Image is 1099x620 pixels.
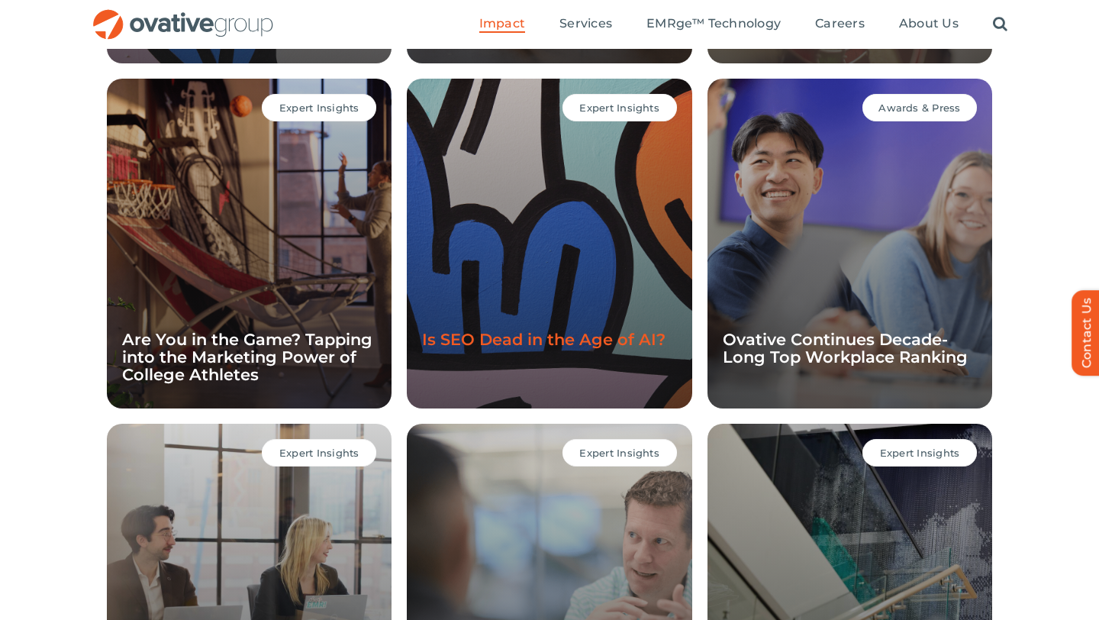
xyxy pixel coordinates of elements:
a: Impact [479,16,525,33]
a: OG_Full_horizontal_RGB [92,8,275,22]
span: Services [559,16,612,31]
span: About Us [899,16,959,31]
a: Are You in the Game? Tapping into the Marketing Power of College Athletes [122,330,372,384]
a: Ovative Continues Decade-Long Top Workplace Ranking [723,330,968,367]
a: About Us [899,16,959,33]
a: Services [559,16,612,33]
span: EMRge™ Technology [646,16,781,31]
span: Careers [815,16,865,31]
a: Search [993,16,1007,33]
span: Impact [479,16,525,31]
a: Is SEO Dead in the Age of AI? [422,330,666,349]
a: Careers [815,16,865,33]
a: EMRge™ Technology [646,16,781,33]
